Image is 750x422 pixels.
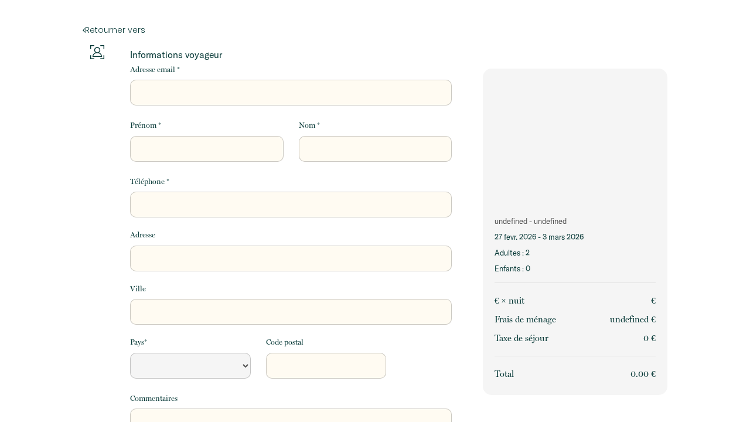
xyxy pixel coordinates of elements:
label: Nom * [299,120,320,131]
p: undefined € [610,312,656,326]
label: Téléphone * [130,176,169,188]
p: 0 € [643,331,656,345]
p: € × nuit [495,294,524,308]
p: 27 févr. 2026 - 3 mars 2026 [495,232,656,243]
label: Prénom * [130,120,161,131]
span: 0.00 € [630,369,656,379]
p: undefined - undefined [495,216,656,227]
select: Default select example [130,353,251,379]
label: Pays [130,336,147,348]
img: guests-info [90,45,104,59]
p: Enfants : 0 [495,263,656,274]
label: Ville [130,283,146,295]
p: Taxe de séjour [495,331,548,345]
a: Retourner vers [83,23,667,36]
span: Total [495,369,514,379]
label: Code postal [266,336,304,348]
p: Informations voyageur [130,49,452,60]
label: Adresse [130,229,155,241]
label: Adresse email * [130,64,180,76]
p: Frais de ménage [495,312,556,326]
label: Commentaires [130,393,178,404]
p: Adultes : 2 [495,247,656,258]
p: € [651,294,656,308]
img: rental-image [483,69,667,207]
